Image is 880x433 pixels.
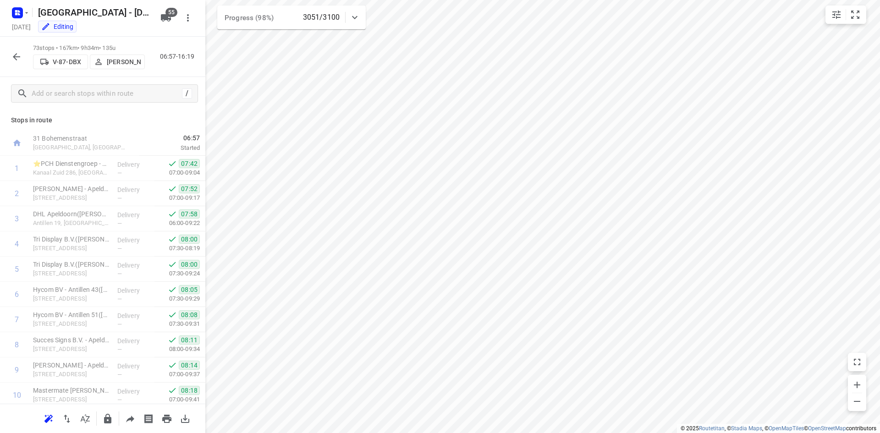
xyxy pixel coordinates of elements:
span: 08:00 [179,235,200,244]
p: Raab Karcher - Apeldoorn(Belinda) [33,361,110,370]
p: Tri Display B.V.(Laura van der Vlist) [33,235,110,244]
p: Bakkerij Faber - Apeldoorn(Derk Jan Marsman) [33,184,110,193]
p: DHL Apeldoorn(Eric Bosch) [33,209,110,219]
svg: Done [168,235,177,244]
p: 3051/3100 [303,12,340,23]
p: Mastermate Brinkman Apeldoorn(Martina Gerritsen) [33,386,110,395]
a: Routetitan [699,425,725,432]
p: [STREET_ADDRESS] [33,269,110,278]
span: — [117,170,122,176]
p: [GEOGRAPHIC_DATA], [GEOGRAPHIC_DATA] [33,143,128,152]
p: [STREET_ADDRESS] [33,294,110,303]
span: Reverse route [58,414,76,422]
p: V-87-DBX [53,58,81,66]
div: 8 [15,340,19,349]
button: [PERSON_NAME] [90,55,145,69]
p: Delivery [117,311,151,320]
div: 5 [15,265,19,274]
span: Reoptimize route [39,414,58,422]
p: Delivery [117,286,151,295]
p: 06:57-16:19 [160,52,198,61]
svg: Done [168,285,177,294]
p: Delivery [117,160,151,169]
svg: Done [168,184,177,193]
h5: Rename [34,5,153,20]
p: 07:30-09:31 [154,319,200,329]
p: Paramariboweg 99, Apeldoorn [33,395,110,404]
p: 07:00-09:41 [154,395,200,404]
p: 07:00-09:04 [154,168,200,177]
div: 1 [15,164,19,173]
p: 31 Bohemenstraat [33,134,128,143]
p: Delivery [117,236,151,245]
span: — [117,270,122,277]
span: 07:42 [179,159,200,168]
p: Delivery [117,210,151,219]
span: 08:14 [179,361,200,370]
p: 07:30-09:29 [154,294,200,303]
p: 06:00-09:22 [154,219,200,228]
p: Started [139,143,200,153]
input: Add or search stops within route [32,87,182,101]
p: Delivery [117,261,151,270]
p: Tri Display B.V.(Laura van der Vlist) [33,260,110,269]
svg: Done [168,159,177,168]
p: Stops in route [11,115,194,125]
p: Kanaal Zuid 286, [GEOGRAPHIC_DATA] [33,168,110,177]
span: — [117,220,122,227]
span: Sort by time window [76,414,94,422]
svg: Done [168,209,177,219]
p: Delivery [117,362,151,371]
div: 10 [13,391,21,400]
div: 9 [15,366,19,374]
span: — [117,371,122,378]
svg: Done [168,386,177,395]
svg: Done [168,361,177,370]
p: Succes Signs B.V. - Apeldoorn(Angela van Lagen) [33,335,110,345]
p: Nagelpoelweg 2, Apeldoorn [33,193,110,203]
p: Antillen 19, [GEOGRAPHIC_DATA] [33,219,110,228]
span: Print route [158,414,176,422]
div: 7 [15,315,19,324]
a: OpenMapTiles [769,425,804,432]
div: Progress (98%)3051/3100 [217,5,366,29]
button: More [179,9,197,27]
span: 08:05 [179,285,200,294]
div: 6 [15,290,19,299]
span: 55 [165,8,177,17]
h5: Project date [8,22,34,32]
span: — [117,195,122,202]
a: OpenStreetMap [808,425,846,432]
p: 07:30-08:19 [154,244,200,253]
span: 06:57 [139,133,200,143]
svg: Done [168,260,177,269]
span: 08:00 [179,260,200,269]
button: Map settings [827,5,846,24]
span: — [117,396,122,403]
button: Lock route [99,410,117,428]
span: Progress (98%) [225,14,274,22]
span: — [117,296,122,302]
p: ⭐PCH Dienstengroep - VolkerWessels Telecom - Lieren(Anita Verstegen) [33,159,110,168]
div: / [182,88,192,99]
p: Delivery [117,387,151,396]
p: 73 stops • 167km • 9h34m • 135u [33,44,145,53]
p: 07:30-09:24 [154,269,200,278]
p: [STREET_ADDRESS] [33,319,110,329]
span: Share route [121,414,139,422]
div: 2 [15,189,19,198]
a: Stadia Maps [731,425,762,432]
span: Print shipping labels [139,414,158,422]
p: [PERSON_NAME] [107,58,141,66]
p: Hycom BV - Antillen 51(Ineke Bronkhorst) [33,310,110,319]
p: Hycom BV - Antillen 43(Ineke Bronkhorst) [33,285,110,294]
span: 08:11 [179,335,200,345]
p: Nagelpoelweg 62-B, Apeldoorn [33,345,110,354]
span: 08:08 [179,310,200,319]
span: 07:52 [179,184,200,193]
div: 3 [15,214,19,223]
p: 07:00-09:37 [154,370,200,379]
button: Fit zoom [846,5,864,24]
p: Delivery [117,185,151,194]
li: © 2025 , © , © © contributors [681,425,876,432]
